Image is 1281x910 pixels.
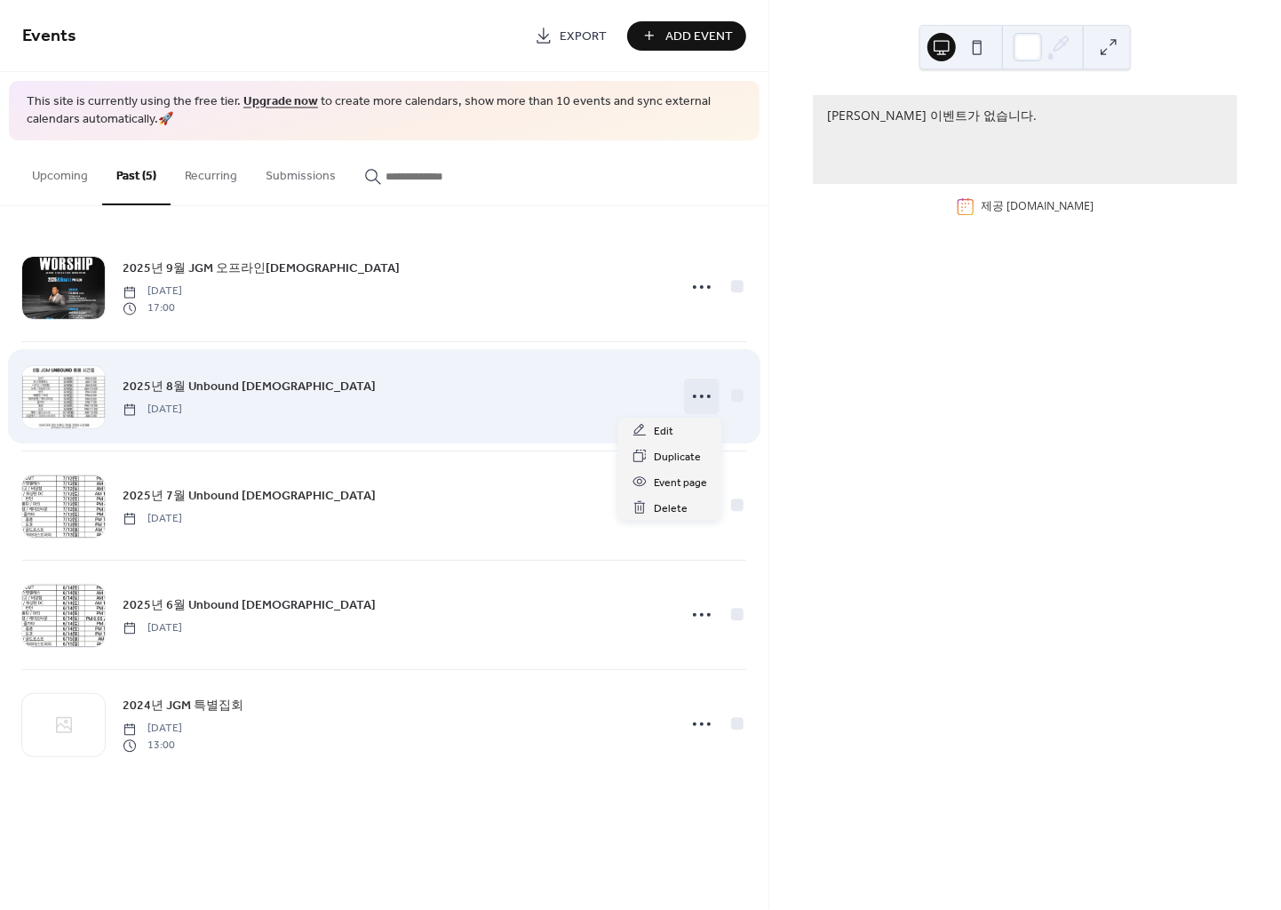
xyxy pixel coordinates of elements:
[521,21,620,51] a: Export
[251,140,350,204] button: Submissions
[982,198,1094,214] div: 제공
[827,106,1223,124] div: [PERSON_NAME] 이벤트가 없습니다.
[123,696,243,716] a: 2024년 JGM 특별집회
[123,511,182,527] span: [DATE]
[123,402,182,418] span: [DATE]
[22,20,76,54] span: Events
[123,300,182,316] span: 17:00
[654,474,707,492] span: Event page
[123,595,376,616] a: 2025년 6월 Unbound [DEMOGRAPHIC_DATA]
[123,260,400,279] span: 2025년 9월 JGM 오프라인[DEMOGRAPHIC_DATA]
[627,21,746,51] button: Add Event
[123,738,182,754] span: 13:00
[243,91,318,115] a: Upgrade now
[654,422,673,441] span: Edit
[27,94,742,129] span: This site is currently using the free tier. to create more calendars, show more than 10 events an...
[654,448,701,467] span: Duplicate
[123,698,243,716] span: 2024년 JGM 특별집회
[654,499,688,518] span: Delete
[123,377,376,397] a: 2025년 8월 Unbound [DEMOGRAPHIC_DATA]
[123,487,376,506] span: 2025년 7월 Unbound [DEMOGRAPHIC_DATA]
[102,140,171,205] button: Past (5)
[123,284,182,300] span: [DATE]
[123,596,376,615] span: 2025년 6월 Unbound [DEMOGRAPHIC_DATA]
[123,378,376,396] span: 2025년 8월 Unbound [DEMOGRAPHIC_DATA]
[123,259,400,279] a: 2025년 9월 JGM 오프라인[DEMOGRAPHIC_DATA]
[123,722,182,738] span: [DATE]
[665,28,733,46] span: Add Event
[1007,198,1094,213] a: [DOMAIN_NAME]
[18,140,102,204] button: Upcoming
[123,620,182,636] span: [DATE]
[123,486,376,507] a: 2025년 7월 Unbound [DEMOGRAPHIC_DATA]
[560,28,607,46] span: Export
[171,140,251,204] button: Recurring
